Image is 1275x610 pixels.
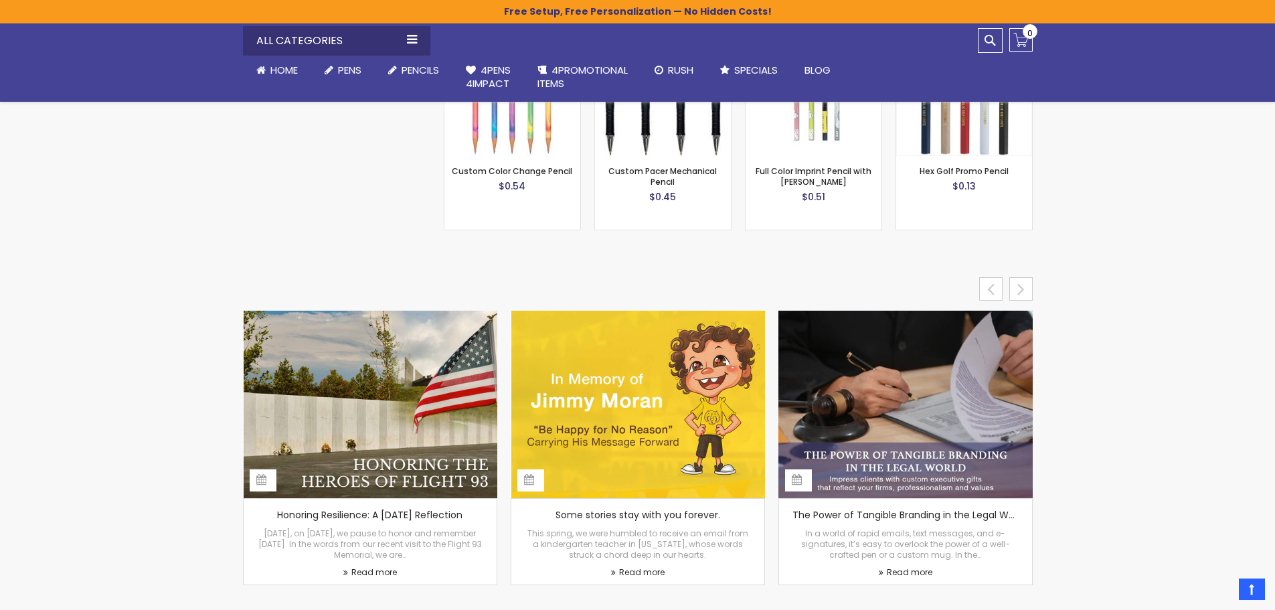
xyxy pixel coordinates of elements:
[556,508,720,522] a: Some stories stay with you forever.
[920,165,1009,177] a: Hex Golf Promo Pencil
[511,311,765,498] img: 4_Blog_August_4Pens_Jimmy_Moran.jpg
[707,56,791,85] a: Specials
[879,567,932,578] a: Read more
[537,63,628,90] span: 4PROMOTIONAL ITEMS
[257,528,483,561] div: [DATE], on [DATE], we pause to honor and remember [DATE]. In the words from our recent visit to t...
[611,567,665,578] a: Read more
[243,311,497,498] img: Patriots-Day2.jpg
[452,56,524,99] a: 4Pens4impact
[887,566,932,578] span: Read more
[277,508,462,522] a: Honoring Resilience: A [DATE] Reflection
[1027,27,1033,40] span: 0
[499,179,525,193] span: $0.54
[792,528,1019,561] div: In a world of rapid emails, text messages, and e-signatures, it’s easy to overlook the power of a...
[243,26,430,56] div: All Categories
[402,63,439,77] span: Pencils
[270,63,298,77] span: Home
[756,165,871,187] a: Full Color Imprint Pencil with [PERSON_NAME]
[466,63,511,90] span: 4Pens 4impact
[525,528,751,561] div: This spring, we were humbled to receive an email from a kindergarten teacher in [US_STATE], whose...
[375,56,452,85] a: Pencils
[452,165,572,177] a: Custom Color Change Pencil
[792,508,1026,522] a: The Power of Tangible Branding in the Legal World
[243,56,311,85] a: Home
[952,179,976,193] span: $0.13
[804,63,831,77] span: Blog
[619,566,665,578] span: Read more
[338,63,361,77] span: Pens
[641,56,707,85] a: Rush
[649,190,676,204] span: $0.45
[734,63,778,77] span: Specials
[524,56,641,99] a: 4PROMOTIONALITEMS
[311,56,375,85] a: Pens
[802,190,825,204] span: $0.51
[791,56,844,85] a: Blog
[778,311,1033,498] img: The_Power_of_Tangible_Branding_in_the_Legal_World.jpg
[1009,28,1033,52] a: 0
[1009,277,1033,301] div: next
[608,165,717,187] a: Custom Pacer Mechanical Pencil
[668,63,693,77] span: Rush
[1239,579,1265,600] a: Top
[351,566,397,578] span: Read more
[979,277,1003,301] div: prev
[343,567,397,578] a: Read more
